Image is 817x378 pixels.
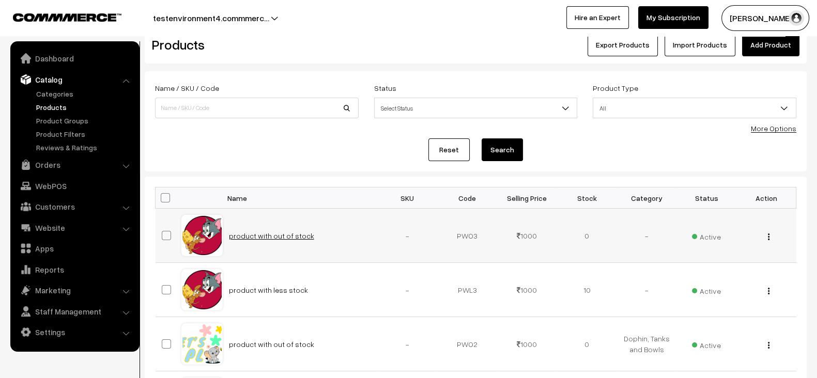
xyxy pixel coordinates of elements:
[13,302,136,321] a: Staff Management
[616,263,676,317] td: -
[375,99,577,117] span: Select Status
[13,10,103,23] a: COMMMERCE
[378,317,438,371] td: -
[229,340,314,349] a: product with out of stock
[13,260,136,279] a: Reports
[374,98,578,118] span: Select Status
[437,187,497,209] th: Code
[374,83,396,93] label: Status
[13,239,136,258] a: Apps
[676,187,736,209] th: Status
[557,263,617,317] td: 10
[34,142,136,153] a: Reviews & Ratings
[117,5,305,31] button: testenvironment4.commmerc…
[497,187,557,209] th: Selling Price
[497,317,557,371] td: 1000
[428,138,470,161] a: Reset
[616,209,676,263] td: -
[721,5,809,31] button: [PERSON_NAME]
[751,124,796,133] a: More Options
[768,288,769,294] img: Menu
[229,231,314,240] a: product with out of stock
[692,229,721,242] span: Active
[593,98,796,118] span: All
[638,6,708,29] a: My Subscription
[34,102,136,113] a: Products
[13,49,136,68] a: Dashboard
[482,138,523,161] button: Search
[588,34,658,56] button: Export Products
[437,317,497,371] td: PWO2
[155,83,219,93] label: Name / SKU / Code
[378,263,438,317] td: -
[557,209,617,263] td: 0
[13,13,121,21] img: COMMMERCE
[736,187,796,209] th: Action
[768,233,769,240] img: Menu
[768,342,769,349] img: Menu
[155,98,359,118] input: Name / SKU / Code
[378,209,438,263] td: -
[229,286,308,294] a: product with less stock
[34,115,136,126] a: Product Groups
[557,317,617,371] td: 0
[13,197,136,216] a: Customers
[497,263,557,317] td: 1000
[152,37,358,53] h2: Products
[692,337,721,351] span: Active
[13,281,136,300] a: Marketing
[223,187,378,209] th: Name
[378,187,438,209] th: SKU
[13,177,136,195] a: WebPOS
[616,317,676,371] td: Dophin, Tanks and Bowls
[593,99,796,117] span: All
[789,10,804,26] img: user
[34,88,136,99] a: Categories
[13,218,136,237] a: Website
[34,129,136,139] a: Product Filters
[13,70,136,89] a: Catalog
[13,155,136,174] a: Orders
[566,6,629,29] a: Hire an Expert
[665,34,735,56] a: Import Products
[497,209,557,263] td: 1000
[692,283,721,296] span: Active
[437,209,497,263] td: PWO3
[616,187,676,209] th: Category
[437,263,497,317] td: PWL3
[593,83,638,93] label: Product Type
[742,34,799,56] a: Add Product
[13,323,136,341] a: Settings
[557,187,617,209] th: Stock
